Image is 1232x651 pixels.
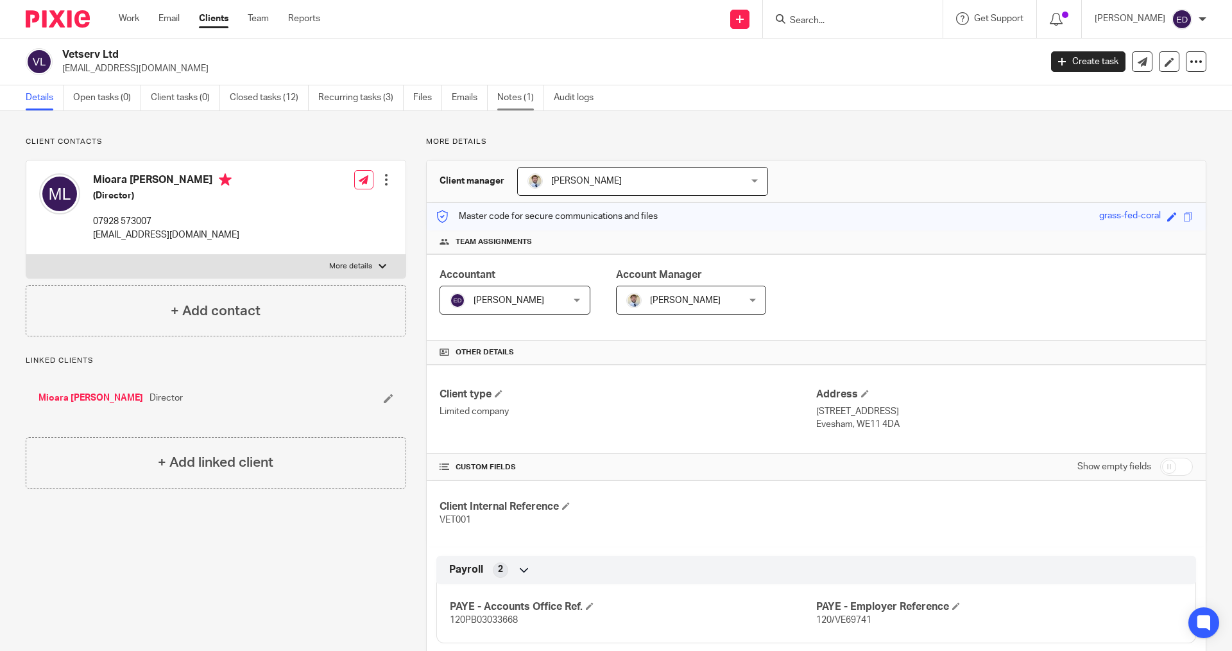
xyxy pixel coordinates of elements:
[436,210,658,223] p: Master code for secure communications and files
[474,296,544,305] span: [PERSON_NAME]
[26,85,64,110] a: Details
[816,418,1193,431] p: Evesham, WE11 4DA
[450,293,465,308] img: svg%3E
[151,85,220,110] a: Client tasks (0)
[93,215,239,228] p: 07928 573007
[440,462,816,473] h4: CUSTOM FIELDS
[413,85,442,110] a: Files
[426,137,1206,147] p: More details
[248,12,269,25] a: Team
[440,388,816,401] h4: Client type
[449,563,483,577] span: Payroll
[26,10,90,28] img: Pixie
[1172,9,1192,30] img: svg%3E
[1051,51,1125,72] a: Create task
[39,173,80,214] img: svg%3E
[816,600,1183,614] h4: PAYE - Employer Reference
[150,392,183,404] span: Director
[26,356,406,366] p: Linked clients
[62,48,838,62] h2: Vetserv Ltd
[329,261,372,272] p: More details
[440,516,471,525] span: VET001
[616,270,702,280] span: Account Manager
[288,12,320,25] a: Reports
[626,293,642,308] img: 1693835698283.jfif
[219,173,232,186] i: Primary
[38,392,143,404] a: Mioara [PERSON_NAME]
[551,177,622,186] span: [PERSON_NAME]
[440,405,816,418] p: Limited company
[527,173,543,189] img: 1693835698283.jfif
[816,616,871,625] span: 120/VE69741
[816,405,1193,418] p: [STREET_ADDRESS]
[158,453,273,473] h4: + Add linked client
[1099,209,1161,224] div: grass-fed-coral
[93,229,239,241] p: [EMAIL_ADDRESS][DOMAIN_NAME]
[26,137,406,147] p: Client contacts
[93,189,239,202] h5: (Director)
[452,85,488,110] a: Emails
[440,270,495,280] span: Accountant
[318,85,404,110] a: Recurring tasks (3)
[199,12,228,25] a: Clients
[440,500,816,514] h4: Client Internal Reference
[73,85,141,110] a: Open tasks (0)
[554,85,603,110] a: Audit logs
[119,12,139,25] a: Work
[158,12,180,25] a: Email
[456,347,514,358] span: Other details
[456,237,532,247] span: Team assignments
[26,48,53,75] img: svg%3E
[1095,12,1165,25] p: [PERSON_NAME]
[1077,460,1151,473] label: Show empty fields
[171,301,261,321] h4: + Add contact
[230,85,309,110] a: Closed tasks (12)
[650,296,721,305] span: [PERSON_NAME]
[789,15,904,27] input: Search
[93,173,239,189] h4: Mioara [PERSON_NAME]
[440,175,504,187] h3: Client manager
[62,62,1032,75] p: [EMAIL_ADDRESS][DOMAIN_NAME]
[816,388,1193,401] h4: Address
[497,85,544,110] a: Notes (1)
[450,616,518,625] span: 120PB03033668
[450,600,816,614] h4: PAYE - Accounts Office Ref.
[498,563,503,576] span: 2
[974,14,1023,23] span: Get Support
